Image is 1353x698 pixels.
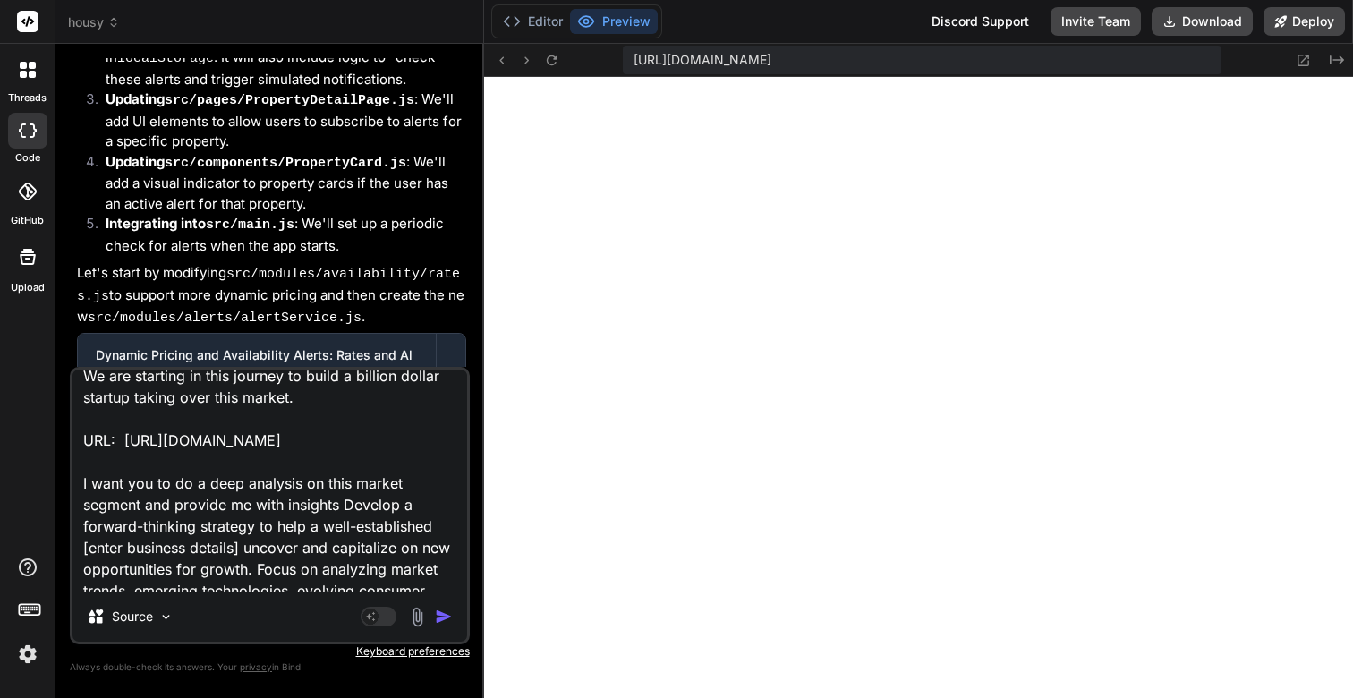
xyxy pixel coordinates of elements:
[91,152,466,215] li: : We'll add a visual indicator to property cards if the user has an active alert for that property.
[91,214,466,256] li: : We'll set up a periodic check for alerts when the app starts.
[77,267,460,304] code: src/modules/availability/rates.js
[496,9,570,34] button: Editor
[921,7,1040,36] div: Discord Support
[1152,7,1253,36] button: Download
[88,311,362,326] code: src/modules/alerts/alertService.js
[77,263,466,329] p: Let's start by modifying to support more dynamic pricing and then create the new .
[68,13,120,31] span: housy
[11,213,44,228] label: GitHub
[1051,7,1141,36] button: Invite Team
[117,51,214,66] code: localStorage
[570,9,658,34] button: Preview
[8,90,47,106] label: threads
[106,153,406,170] strong: Updating
[165,93,414,108] code: src/pages/PropertyDetailPage.js
[13,639,43,669] img: settings
[158,609,174,625] img: Pick Models
[240,661,272,672] span: privacy
[106,90,414,107] strong: Updating
[634,51,771,69] span: [URL][DOMAIN_NAME]
[70,644,470,659] p: Keyboard preferences
[435,608,453,626] img: icon
[407,607,428,627] img: attachment
[91,89,466,152] li: : We'll add UI elements to allow users to subscribe to alerts for a specific property.
[70,659,470,676] p: Always double-check its answers. Your in Bind
[112,608,153,626] p: Source
[206,217,294,233] code: src/main.js
[1264,7,1345,36] button: Deploy
[165,156,406,171] code: src/components/PropertyCard.js
[15,150,40,166] label: code
[106,215,294,232] strong: Integrating into
[96,346,418,382] div: Dynamic Pricing and Availability Alerts: Rates and Alert Service
[78,334,436,411] button: Dynamic Pricing and Availability Alerts: Rates and Alert ServiceClick to open Workbench
[11,280,45,295] label: Upload
[72,370,467,592] textarea: We are starting in this journey to build a billion dollar startup taking over this market. URL: [...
